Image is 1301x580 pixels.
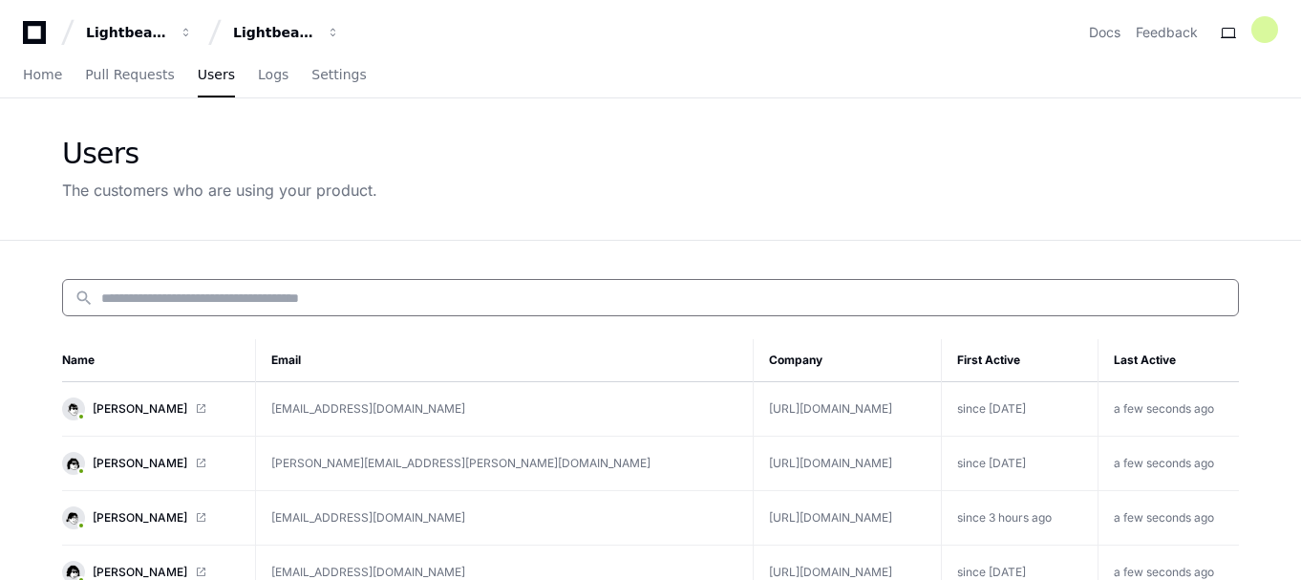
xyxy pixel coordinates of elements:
[75,289,94,308] mat-icon: search
[93,510,187,526] span: [PERSON_NAME]
[256,339,754,382] th: Email
[941,339,1098,382] th: First Active
[62,137,377,171] div: Users
[62,506,240,529] a: [PERSON_NAME]
[256,491,754,546] td: [EMAIL_ADDRESS][DOMAIN_NAME]
[198,54,235,97] a: Users
[62,397,240,420] a: [PERSON_NAME]
[225,15,348,50] button: Lightbeam Health Solutions
[258,69,288,80] span: Logs
[941,382,1098,437] td: since [DATE]
[256,437,754,491] td: [PERSON_NAME][EMAIL_ADDRESS][PERSON_NAME][DOMAIN_NAME]
[62,452,240,475] a: [PERSON_NAME]
[754,437,941,491] td: [URL][DOMAIN_NAME]
[754,382,941,437] td: [URL][DOMAIN_NAME]
[1098,339,1239,382] th: Last Active
[85,54,174,97] a: Pull Requests
[941,491,1098,546] td: since 3 hours ago
[64,399,82,418] img: 12.svg
[64,508,82,526] img: 14.svg
[93,565,187,580] span: [PERSON_NAME]
[23,69,62,80] span: Home
[198,69,235,80] span: Users
[78,15,201,50] button: Lightbeam Health
[1098,491,1239,546] td: a few seconds ago
[93,401,187,417] span: [PERSON_NAME]
[23,54,62,97] a: Home
[64,454,82,472] img: 3.svg
[941,437,1098,491] td: since [DATE]
[311,54,366,97] a: Settings
[1098,437,1239,491] td: a few seconds ago
[86,23,168,42] div: Lightbeam Health
[754,339,941,382] th: Company
[62,339,256,382] th: Name
[1098,382,1239,437] td: a few seconds ago
[62,179,377,202] div: The customers who are using your product.
[85,69,174,80] span: Pull Requests
[256,382,754,437] td: [EMAIL_ADDRESS][DOMAIN_NAME]
[311,69,366,80] span: Settings
[1089,23,1120,42] a: Docs
[258,54,288,97] a: Logs
[1136,23,1198,42] button: Feedback
[233,23,315,42] div: Lightbeam Health Solutions
[93,456,187,471] span: [PERSON_NAME]
[754,491,941,546] td: [URL][DOMAIN_NAME]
